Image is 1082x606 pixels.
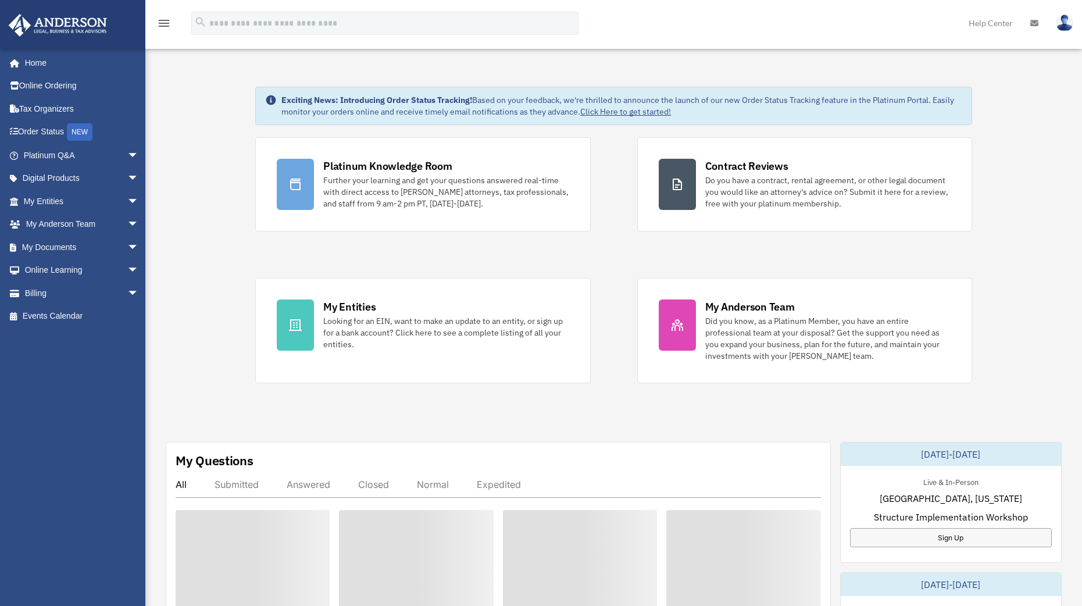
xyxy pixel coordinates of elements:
div: Answered [287,479,330,490]
a: Billingarrow_drop_down [8,281,156,305]
div: Do you have a contract, rental agreement, or other legal document you would like an attorney's ad... [705,174,951,209]
i: search [194,16,207,28]
img: User Pic [1056,15,1073,31]
a: My Entities Looking for an EIN, want to make an update to an entity, or sign up for a bank accoun... [255,278,590,383]
div: [DATE]-[DATE] [841,573,1061,596]
a: My Anderson Team Did you know, as a Platinum Member, you have an entire professional team at your... [637,278,972,383]
div: My Questions [176,452,253,469]
a: Events Calendar [8,305,156,328]
a: Online Ordering [8,74,156,98]
div: My Anderson Team [705,300,795,314]
img: Anderson Advisors Platinum Portal [5,14,110,37]
i: menu [157,16,171,30]
div: Based on your feedback, we're thrilled to announce the launch of our new Order Status Tracking fe... [281,94,962,117]
a: Digital Productsarrow_drop_down [8,167,156,190]
span: arrow_drop_down [127,236,151,259]
div: Closed [358,479,389,490]
span: arrow_drop_down [127,281,151,305]
div: Normal [417,479,449,490]
div: Contract Reviews [705,159,788,173]
div: All [176,479,187,490]
span: arrow_drop_down [127,167,151,191]
span: arrow_drop_down [127,144,151,167]
span: [GEOGRAPHIC_DATA], [US_STATE] [880,491,1022,505]
span: Structure Implementation Workshop [874,510,1028,524]
div: Did you know, as a Platinum Member, you have an entire professional team at your disposal? Get th... [705,315,951,362]
div: Submitted [215,479,259,490]
a: Click Here to get started! [580,106,671,117]
span: arrow_drop_down [127,213,151,237]
a: Contract Reviews Do you have a contract, rental agreement, or other legal document you would like... [637,137,972,231]
div: Platinum Knowledge Room [323,159,452,173]
span: arrow_drop_down [127,259,151,283]
a: Platinum Q&Aarrow_drop_down [8,144,156,167]
div: Further your learning and get your questions answered real-time with direct access to [PERSON_NAM... [323,174,569,209]
div: NEW [67,123,92,141]
a: Order StatusNEW [8,120,156,144]
a: My Entitiesarrow_drop_down [8,190,156,213]
div: My Entities [323,300,376,314]
a: Online Learningarrow_drop_down [8,259,156,282]
a: menu [157,20,171,30]
div: Looking for an EIN, want to make an update to an entity, or sign up for a bank account? Click her... [323,315,569,350]
div: Live & In-Person [914,475,988,487]
a: My Anderson Teamarrow_drop_down [8,213,156,236]
strong: Exciting News: Introducing Order Status Tracking! [281,95,472,105]
a: Home [8,51,151,74]
a: My Documentsarrow_drop_down [8,236,156,259]
span: arrow_drop_down [127,190,151,213]
a: Platinum Knowledge Room Further your learning and get your questions answered real-time with dire... [255,137,590,231]
a: Sign Up [850,528,1052,547]
a: Tax Organizers [8,97,156,120]
div: [DATE]-[DATE] [841,443,1061,466]
div: Expedited [477,479,521,490]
